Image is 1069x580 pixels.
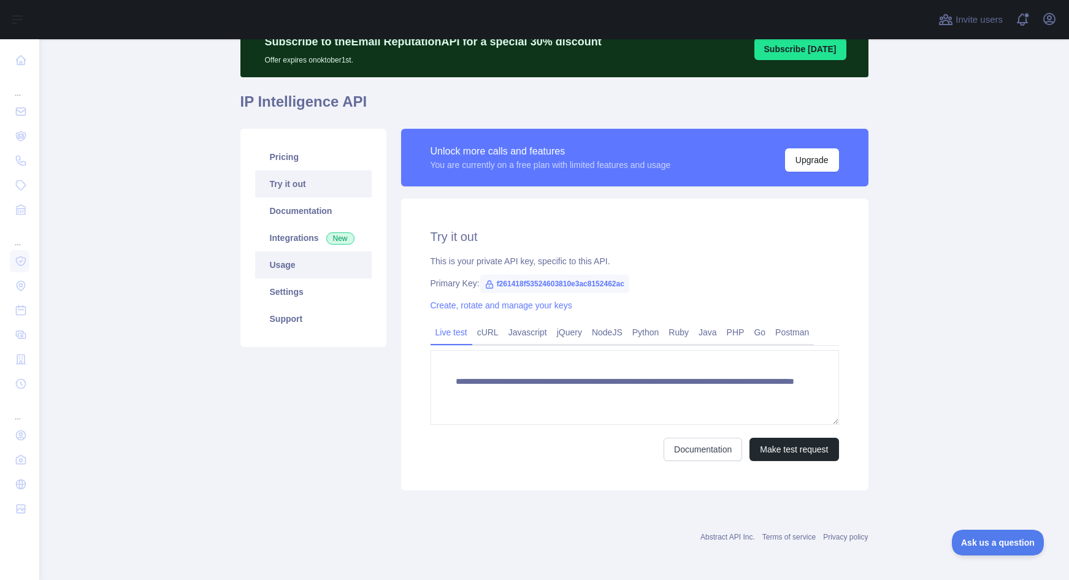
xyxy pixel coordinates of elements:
a: Postman [770,322,814,342]
a: Try it out [255,170,372,197]
div: You are currently on a free plan with limited features and usage [431,159,671,171]
span: Invite users [956,13,1003,27]
a: Create, rotate and manage your keys [431,300,572,310]
button: Make test request [749,438,838,461]
h1: IP Intelligence API [240,92,868,121]
div: ... [10,223,29,248]
iframe: Toggle Customer Support [952,530,1044,555]
a: jQuery [552,322,587,342]
a: Abstract API Inc. [700,533,755,541]
a: PHP [722,322,749,342]
a: cURL [472,322,504,342]
button: Invite users [936,10,1005,29]
button: Upgrade [785,148,839,172]
a: Ruby [664,322,694,342]
a: Documentation [255,197,372,224]
div: Primary Key: [431,277,839,289]
div: Unlock more calls and features [431,144,671,159]
div: ... [10,74,29,98]
a: Integrations New [255,224,372,251]
span: f261418f53524603810e3ac8152462ac [480,275,629,293]
a: Terms of service [762,533,816,541]
div: ... [10,397,29,422]
h2: Try it out [431,228,839,245]
p: Subscribe to the Email Reputation API for a special 30 % discount [265,33,602,50]
a: Usage [255,251,372,278]
a: Go [749,322,770,342]
a: Javascript [504,322,552,342]
button: Subscribe [DATE] [754,38,846,60]
a: Support [255,305,372,332]
a: Pricing [255,143,372,170]
a: Privacy policy [823,533,868,541]
div: This is your private API key, specific to this API. [431,255,839,267]
a: Documentation [664,438,742,461]
a: Java [694,322,722,342]
p: Offer expires on oktober 1st. [265,50,602,65]
a: Live test [431,322,472,342]
span: New [326,232,354,245]
a: Python [627,322,664,342]
a: Settings [255,278,372,305]
a: NodeJS [587,322,627,342]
